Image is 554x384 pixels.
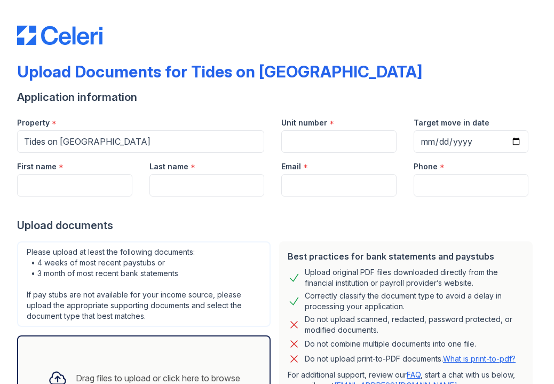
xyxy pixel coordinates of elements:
label: Last name [149,161,188,172]
div: Do not combine multiple documents into one file. [305,338,476,350]
img: CE_Logo_Blue-a8612792a0a2168367f1c8372b55b34899dd931a85d93a1a3d3e32e68fde9ad4.png [17,26,102,45]
div: Upload Documents for Tides on [GEOGRAPHIC_DATA] [17,62,422,81]
label: Email [281,161,301,172]
label: Unit number [281,117,327,128]
div: Best practices for bank statements and paystubs [288,250,524,263]
p: Do not upload print-to-PDF documents. [305,354,516,364]
div: Please upload at least the following documents: • 4 weeks of most recent paystubs or • 3 month of... [17,241,271,327]
label: Property [17,117,50,128]
label: Target move in date [414,117,489,128]
div: Correctly classify the document type to avoid a delay in processing your application. [305,291,524,312]
div: Upload original PDF files downloaded directly from the financial institution or payroll provider’... [305,267,524,288]
div: Do not upload scanned, redacted, password protected, or modified documents. [305,314,524,335]
div: Application information [17,90,537,105]
label: First name [17,161,57,172]
label: Phone [414,161,438,172]
a: What is print-to-pdf? [443,354,516,363]
div: Upload documents [17,218,537,233]
a: FAQ [407,370,421,379]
